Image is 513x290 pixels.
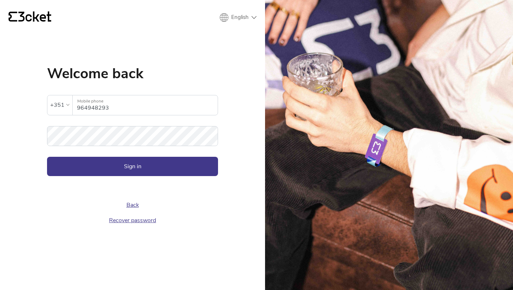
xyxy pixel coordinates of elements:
[47,126,218,138] label: Password
[9,12,17,22] g: {' '}
[50,100,64,110] div: +351
[47,157,218,176] button: Sign in
[126,201,139,209] a: Back
[73,95,218,107] label: Mobile phone
[77,95,218,115] input: Mobile phone
[9,11,51,24] a: {' '}
[109,216,156,224] a: Recover password
[47,66,218,81] h1: Welcome back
